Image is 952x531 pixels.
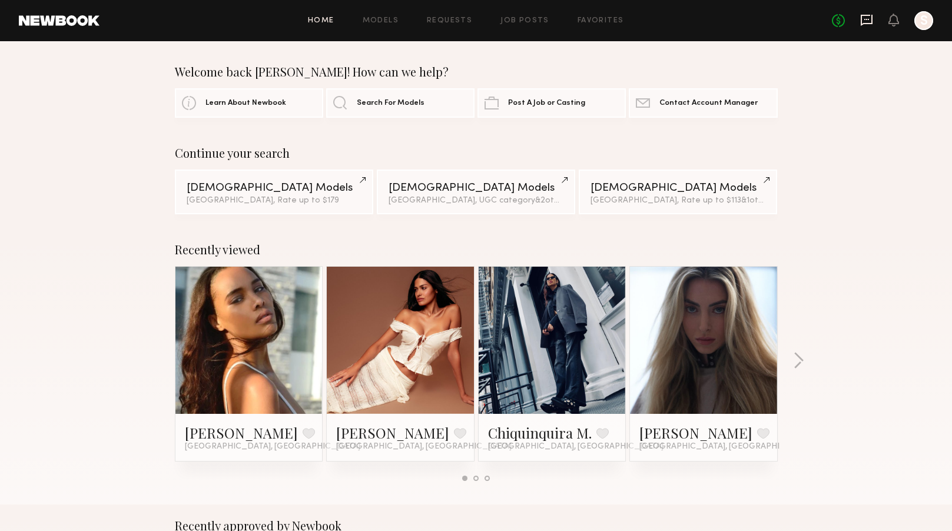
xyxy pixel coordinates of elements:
[591,197,765,205] div: [GEOGRAPHIC_DATA], Rate up to $113
[639,423,752,442] a: [PERSON_NAME]
[500,17,549,25] a: Job Posts
[175,65,778,79] div: Welcome back [PERSON_NAME]! How can we help?
[488,423,592,442] a: Chiquinquira M.
[477,88,626,118] a: Post A Job or Casting
[741,197,792,204] span: & 1 other filter
[175,146,778,160] div: Continue your search
[591,182,765,194] div: [DEMOGRAPHIC_DATA] Models
[389,197,563,205] div: [GEOGRAPHIC_DATA], UGC category
[508,99,585,107] span: Post A Job or Casting
[187,182,361,194] div: [DEMOGRAPHIC_DATA] Models
[175,88,323,118] a: Learn About Newbook
[363,17,399,25] a: Models
[357,99,424,107] span: Search For Models
[535,197,592,204] span: & 2 other filter s
[175,243,778,257] div: Recently viewed
[187,197,361,205] div: [GEOGRAPHIC_DATA], Rate up to $179
[185,423,298,442] a: [PERSON_NAME]
[389,182,563,194] div: [DEMOGRAPHIC_DATA] Models
[579,170,777,214] a: [DEMOGRAPHIC_DATA] Models[GEOGRAPHIC_DATA], Rate up to $113&1other filter
[427,17,472,25] a: Requests
[377,170,575,214] a: [DEMOGRAPHIC_DATA] Models[GEOGRAPHIC_DATA], UGC category&2other filters
[629,88,777,118] a: Contact Account Manager
[488,442,664,452] span: [GEOGRAPHIC_DATA], [GEOGRAPHIC_DATA]
[578,17,624,25] a: Favorites
[659,99,758,107] span: Contact Account Manager
[639,442,815,452] span: [GEOGRAPHIC_DATA], [GEOGRAPHIC_DATA]
[336,442,512,452] span: [GEOGRAPHIC_DATA], [GEOGRAPHIC_DATA]
[205,99,286,107] span: Learn About Newbook
[308,17,334,25] a: Home
[914,11,933,30] a: S
[175,170,373,214] a: [DEMOGRAPHIC_DATA] Models[GEOGRAPHIC_DATA], Rate up to $179
[185,442,360,452] span: [GEOGRAPHIC_DATA], [GEOGRAPHIC_DATA]
[336,423,449,442] a: [PERSON_NAME]
[326,88,475,118] a: Search For Models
